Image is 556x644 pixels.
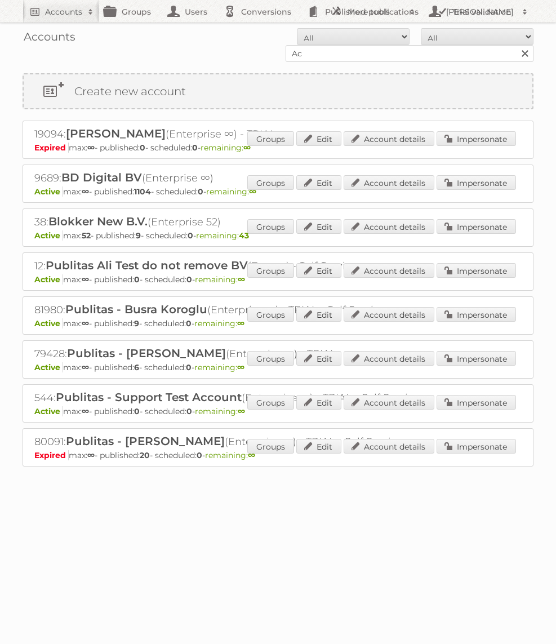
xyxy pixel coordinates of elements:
[34,215,429,229] h2: 38: (Enterprise 52)
[348,6,404,17] h2: More tools
[61,171,142,184] span: BD Digital BV
[34,143,522,153] p: max: - published: - scheduled: -
[198,186,203,197] strong: 0
[34,259,429,273] h2: 12: (Free ∞) - Self Service
[296,175,341,190] a: Edit
[243,143,251,153] strong: ∞
[296,395,341,410] a: Edit
[196,230,249,241] span: remaining:
[247,351,294,366] a: Groups
[247,263,294,278] a: Groups
[247,219,294,234] a: Groups
[206,186,256,197] span: remaining:
[34,434,429,449] h2: 80091: (Enterprise ∞) - TRIAL - Self Service
[201,143,251,153] span: remaining:
[188,230,193,241] strong: 0
[238,274,245,285] strong: ∞
[186,318,192,328] strong: 0
[194,362,244,372] span: remaining:
[195,274,245,285] span: remaining:
[437,175,516,190] a: Impersonate
[205,450,255,460] span: remaining:
[140,143,145,153] strong: 0
[186,362,192,372] strong: 0
[134,362,139,372] strong: 6
[34,318,63,328] span: Active
[34,230,63,241] span: Active
[194,318,244,328] span: remaining:
[437,219,516,234] a: Impersonate
[192,143,198,153] strong: 0
[239,230,249,241] strong: 43
[87,450,95,460] strong: ∞
[34,127,429,141] h2: 19094: (Enterprise ∞) - TRIAL
[296,263,341,278] a: Edit
[34,230,522,241] p: max: - published: - scheduled: -
[238,406,245,416] strong: ∞
[344,219,434,234] a: Account details
[344,131,434,146] a: Account details
[186,406,192,416] strong: 0
[134,318,139,328] strong: 9
[34,186,522,197] p: max: - published: - scheduled: -
[87,143,95,153] strong: ∞
[34,171,429,185] h2: 9689: (Enterprise ∞)
[34,274,63,285] span: Active
[237,318,244,328] strong: ∞
[134,274,140,285] strong: 0
[443,6,517,17] h2: [PERSON_NAME]
[56,390,242,404] span: Publitas - Support Test Account
[65,303,207,316] span: Publitas - Busra Koroglu
[296,307,341,322] a: Edit
[296,131,341,146] a: Edit
[296,219,341,234] a: Edit
[82,230,91,241] strong: 52
[34,450,522,460] p: max: - published: - scheduled: -
[247,395,294,410] a: Groups
[48,215,148,228] span: Blokker New B.V.
[134,406,140,416] strong: 0
[237,362,244,372] strong: ∞
[82,362,89,372] strong: ∞
[247,131,294,146] a: Groups
[45,6,82,17] h2: Accounts
[437,263,516,278] a: Impersonate
[437,131,516,146] a: Impersonate
[344,351,434,366] a: Account details
[344,439,434,454] a: Account details
[197,450,202,460] strong: 0
[34,303,429,317] h2: 81980: (Enterprise ∞) - TRIAL - Self Service
[140,450,150,460] strong: 20
[34,186,63,197] span: Active
[437,439,516,454] a: Impersonate
[134,186,151,197] strong: 1104
[344,307,434,322] a: Account details
[34,318,522,328] p: max: - published: - scheduled: -
[437,395,516,410] a: Impersonate
[67,347,226,360] span: Publitas - [PERSON_NAME]
[24,74,532,108] a: Create new account
[66,127,166,140] span: [PERSON_NAME]
[296,351,341,366] a: Edit
[344,175,434,190] a: Account details
[344,263,434,278] a: Account details
[195,406,245,416] span: remaining:
[34,406,522,416] p: max: - published: - scheduled: -
[437,307,516,322] a: Impersonate
[186,274,192,285] strong: 0
[82,406,89,416] strong: ∞
[66,434,225,448] span: Publitas - [PERSON_NAME]
[34,274,522,285] p: max: - published: - scheduled: -
[34,362,522,372] p: max: - published: - scheduled: -
[82,318,89,328] strong: ∞
[247,307,294,322] a: Groups
[82,274,89,285] strong: ∞
[34,406,63,416] span: Active
[46,259,248,272] span: Publitas Ali Test do not remove BV
[34,390,429,405] h2: 544: (Enterprise ∞) - TRIAL - Self Service
[34,347,429,361] h2: 79428: (Enterprise ∞) - TRIAL
[34,362,63,372] span: Active
[34,143,69,153] span: Expired
[296,439,341,454] a: Edit
[34,450,69,460] span: Expired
